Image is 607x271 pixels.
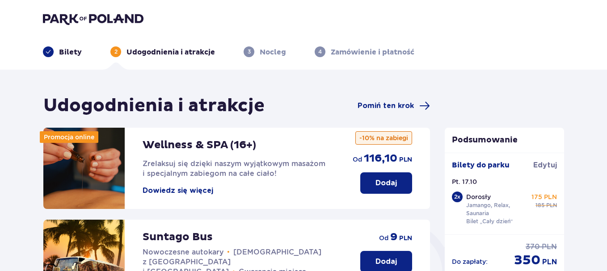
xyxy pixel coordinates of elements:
[531,192,557,201] p: 175 PLN
[399,155,412,164] span: PLN
[143,159,325,178] span: Zrelaksuj się dzięki naszym wyjątkowym masażom i specjalnym zabiegom na całe ciało!
[355,131,412,145] p: -10% na zabiegi
[364,152,397,165] span: 116,10
[126,47,215,57] p: Udogodnienia i atrakcje
[358,100,430,111] a: Pomiń ten krok
[445,135,565,146] p: Podsumowanie
[375,178,397,188] p: Dodaj
[143,138,256,152] p: Wellness & SPA (16+)
[110,46,215,57] div: 2Udogodnienia i atrakcje
[43,46,82,57] div: Bilety
[43,13,143,25] img: Park of Poland logo
[143,248,223,256] span: Nowoczesne autokary
[452,257,488,266] p: Do zapłaty :
[466,217,513,225] p: Bilet „Cały dzień”
[452,177,477,186] p: Pt. 17.10
[227,248,230,257] span: •
[143,230,213,244] p: Suntago Bus
[452,192,463,202] div: 2 x
[143,186,213,196] button: Dowiedz się więcej
[358,101,414,111] span: Pomiń ten krok
[40,131,98,143] div: Promocja online
[244,46,286,57] div: 3Nocleg
[353,155,362,164] span: od
[43,95,265,117] h1: Udogodnienia i atrakcje
[533,160,557,170] span: Edytuj
[390,230,397,244] span: 9
[542,242,557,252] span: PLN
[318,48,322,56] p: 4
[542,257,557,267] span: PLN
[315,46,414,57] div: 4Zamówienie i płatność
[399,234,412,243] span: PLN
[360,172,412,194] button: Dodaj
[452,160,510,170] p: Bilety do parku
[546,201,557,209] span: PLN
[514,252,540,269] span: 350
[535,201,544,209] span: 185
[260,47,286,57] p: Nocleg
[59,47,82,57] p: Bilety
[43,128,125,209] img: attraction
[526,242,540,252] span: 370
[331,47,414,57] p: Zamówienie i płatność
[375,257,397,267] p: Dodaj
[466,201,528,217] p: Jamango, Relax, Saunaria
[248,48,251,56] p: 3
[114,48,118,56] p: 2
[379,233,388,242] span: od
[466,192,491,201] p: Dorosły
